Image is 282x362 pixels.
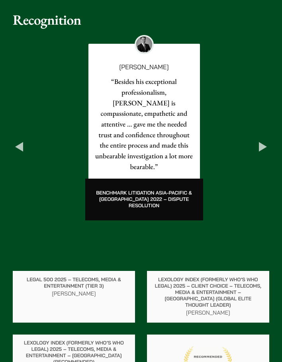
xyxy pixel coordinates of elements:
[153,277,263,309] p: Lexology Index (formerly Who’s Who Legal) 2025 – Client Choice – Telecoms, Media & Entertainment ...
[94,77,194,172] p: “Besides his exceptional professionalism, [PERSON_NAME] is compassionate, empathetic and attentiv...
[88,179,200,220] div: Benchmark Litigation Asia-Pacific & [GEOGRAPHIC_DATA] 2022 – Dispute Resolution
[18,277,129,290] p: Legal 500 2025 – Telecoms, Media & Entertainment (Tier 3)
[13,140,25,153] button: Previous
[100,64,188,70] p: [PERSON_NAME]
[153,309,263,317] p: [PERSON_NAME]
[13,12,269,29] h2: Recognition
[18,290,129,298] p: [PERSON_NAME]
[257,140,269,153] button: Next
